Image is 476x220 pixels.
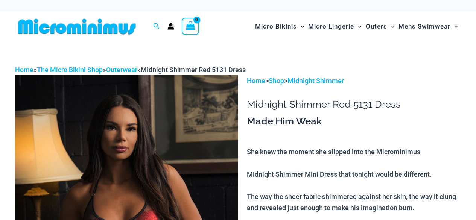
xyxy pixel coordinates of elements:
[15,66,246,74] span: » » »
[106,66,137,74] a: Outerwear
[366,17,387,36] span: Outers
[15,18,139,35] img: MM SHOP LOGO FLAT
[247,75,461,86] p: > >
[141,66,246,74] span: Midnight Shimmer Red 5131 Dress
[182,18,199,35] a: View Shopping Cart, empty
[252,14,461,39] nav: Site Navigation
[450,17,458,36] span: Menu Toggle
[15,66,33,74] a: Home
[247,115,461,128] h3: Made Him Weak
[153,22,160,31] a: Search icon link
[354,17,362,36] span: Menu Toggle
[247,99,461,110] h1: Midnight Shimmer Red 5131 Dress
[269,77,284,85] a: Shop
[253,15,306,38] a: Micro BikinisMenu ToggleMenu Toggle
[364,15,397,38] a: OutersMenu ToggleMenu Toggle
[37,66,103,74] a: The Micro Bikini Shop
[308,17,354,36] span: Micro Lingerie
[398,17,450,36] span: Mens Swimwear
[247,77,265,85] a: Home
[255,17,297,36] span: Micro Bikinis
[397,15,460,38] a: Mens SwimwearMenu ToggleMenu Toggle
[297,17,304,36] span: Menu Toggle
[287,77,344,85] a: Midnight Shimmer
[306,15,363,38] a: Micro LingerieMenu ToggleMenu Toggle
[167,23,174,30] a: Account icon link
[387,17,395,36] span: Menu Toggle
